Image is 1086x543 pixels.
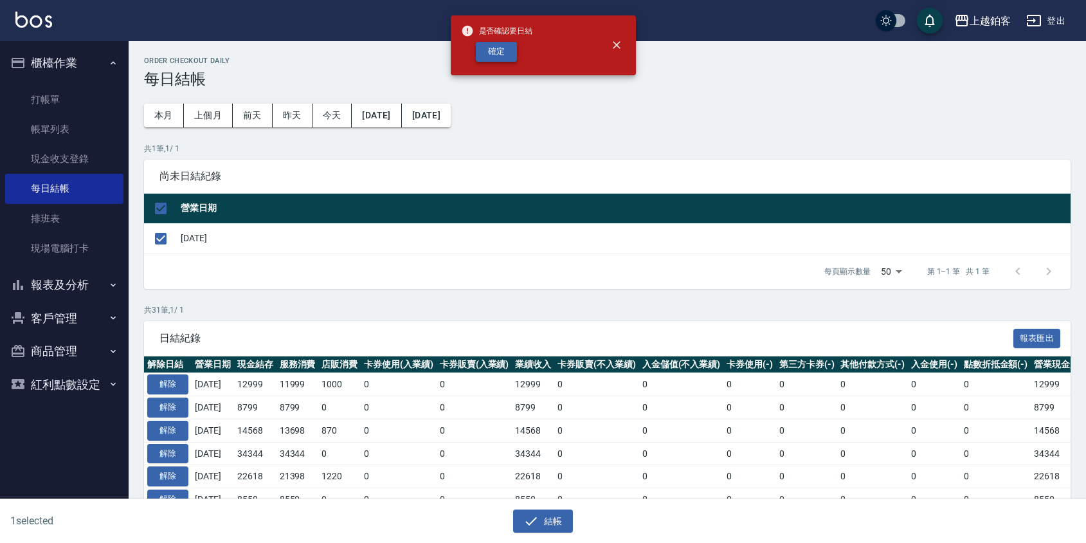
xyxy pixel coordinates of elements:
[512,419,554,442] td: 14568
[144,143,1071,154] p: 共 1 筆, 1 / 1
[639,356,724,373] th: 入金儲值(不入業績)
[144,304,1071,316] p: 共 31 筆, 1 / 1
[144,356,192,373] th: 解除日結
[723,488,776,511] td: 0
[5,85,123,115] a: 打帳單
[159,332,1013,345] span: 日結紀錄
[192,356,234,373] th: 營業日期
[233,104,273,127] button: 前天
[723,396,776,419] td: 0
[273,104,312,127] button: 昨天
[476,42,517,62] button: 確定
[837,373,908,396] td: 0
[437,373,512,396] td: 0
[361,373,437,396] td: 0
[837,465,908,488] td: 0
[276,396,319,419] td: 8799
[927,266,990,277] p: 第 1–1 筆 共 1 筆
[318,488,361,511] td: 0
[177,194,1071,224] th: 營業日期
[776,396,838,419] td: 0
[461,24,533,37] span: 是否確認要日結
[437,488,512,511] td: 0
[723,356,776,373] th: 卡券使用(-)
[361,396,437,419] td: 0
[917,8,943,33] button: save
[5,234,123,263] a: 現場電腦打卡
[1013,331,1061,344] a: 報表匯出
[437,356,512,373] th: 卡券販賣(入業績)
[876,254,907,289] div: 50
[554,356,639,373] th: 卡券販賣(不入業績)
[512,488,554,511] td: 8550
[776,356,838,373] th: 第三方卡券(-)
[961,488,1031,511] td: 0
[144,57,1071,65] h2: Order checkout daily
[824,266,871,277] p: 每頁顯示數量
[5,46,123,80] button: 櫃檯作業
[361,356,437,373] th: 卡券使用(入業績)
[961,465,1031,488] td: 0
[908,488,961,511] td: 0
[234,465,276,488] td: 22618
[192,465,234,488] td: [DATE]
[776,373,838,396] td: 0
[147,466,188,486] button: 解除
[5,204,123,234] a: 排班表
[312,104,352,127] button: 今天
[639,442,724,465] td: 0
[276,373,319,396] td: 11999
[147,374,188,394] button: 解除
[234,442,276,465] td: 34344
[234,396,276,419] td: 8799
[437,442,512,465] td: 0
[437,465,512,488] td: 0
[554,442,639,465] td: 0
[554,396,639,419] td: 0
[908,465,961,488] td: 0
[5,368,123,401] button: 紅利點數設定
[639,419,724,442] td: 0
[361,419,437,442] td: 0
[5,174,123,203] a: 每日結帳
[276,465,319,488] td: 21398
[512,442,554,465] td: 34344
[639,373,724,396] td: 0
[908,419,961,442] td: 0
[837,396,908,419] td: 0
[234,488,276,511] td: 8550
[970,13,1011,29] div: 上越鉑客
[234,356,276,373] th: 現金結存
[961,396,1031,419] td: 0
[554,373,639,396] td: 0
[5,335,123,368] button: 商品管理
[5,115,123,144] a: 帳單列表
[192,373,234,396] td: [DATE]
[837,419,908,442] td: 0
[361,488,437,511] td: 0
[554,488,639,511] td: 0
[234,373,276,396] td: 12999
[723,442,776,465] td: 0
[908,442,961,465] td: 0
[639,488,724,511] td: 0
[5,268,123,302] button: 報表及分析
[352,104,401,127] button: [DATE]
[639,465,724,488] td: 0
[276,419,319,442] td: 13698
[961,373,1031,396] td: 0
[144,104,184,127] button: 本月
[1013,329,1061,349] button: 報表匯出
[512,373,554,396] td: 12999
[837,442,908,465] td: 0
[402,104,451,127] button: [DATE]
[949,8,1016,34] button: 上越鉑客
[276,442,319,465] td: 34344
[10,513,269,529] h6: 1 selected
[776,488,838,511] td: 0
[554,419,639,442] td: 0
[776,419,838,442] td: 0
[192,488,234,511] td: [DATE]
[512,465,554,488] td: 22618
[318,465,361,488] td: 1220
